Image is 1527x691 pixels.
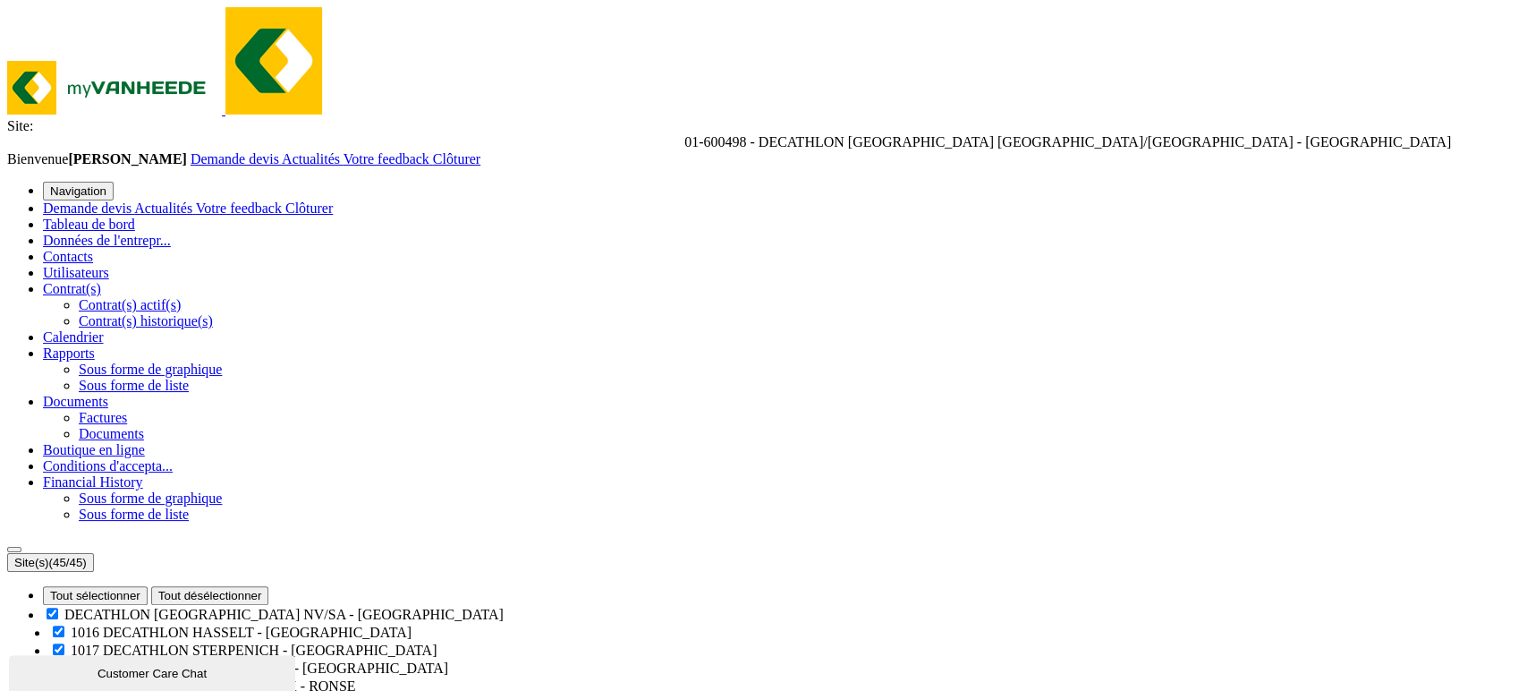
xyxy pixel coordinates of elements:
[196,200,285,216] a: Votre feedback
[43,345,95,361] a: Rapports
[43,329,104,345] a: Calendrier
[71,643,437,658] label: 1017 DECATHLON STERPENICH - [GEOGRAPHIC_DATA]
[43,458,173,473] a: Conditions d'accepta...
[43,200,134,216] a: Demande devis
[43,233,171,248] a: Données de l'entrepr...
[14,556,87,569] span: Site(s)
[7,553,94,572] button: Site(s)(45/45)
[79,362,222,377] a: Sous forme de graphique
[68,151,186,166] strong: [PERSON_NAME]
[43,182,114,200] button: Navigation
[79,313,213,328] a: Contrat(s) historique(s)
[225,7,322,115] img: myVanheede
[43,474,143,490] a: Financial History
[344,151,429,166] span: Votre feedback
[43,200,131,216] span: Demande devis
[196,200,282,216] span: Votre feedback
[191,151,282,166] a: Demande devis
[43,394,108,409] a: Documents
[282,151,344,166] a: Actualités
[43,442,145,457] a: Boutique en ligne
[433,151,480,166] a: Clôturer
[79,378,189,393] a: Sous forme de liste
[79,507,189,522] a: Sous forme de liste
[79,426,144,441] a: Documents
[64,607,504,622] label: DECATHLON [GEOGRAPHIC_DATA] NV/SA - [GEOGRAPHIC_DATA]
[43,249,93,264] a: Contacts
[50,184,106,198] span: Navigation
[684,134,1451,149] span: 01-600498 - DECATHLON BELGIUM NV/SA - EVERE
[344,151,433,166] a: Votre feedback
[282,151,340,166] span: Actualités
[7,61,222,115] img: myVanheede
[79,410,127,425] a: Factures
[49,556,87,569] count: (45/45)
[151,586,269,605] button: Tout désélectionner
[71,625,411,640] label: 1016 DECATHLON HASSELT - [GEOGRAPHIC_DATA]
[43,281,101,296] a: Contrat(s)
[134,200,192,216] span: Actualités
[7,151,191,166] span: Bienvenue
[43,586,148,605] button: Tout sélectionner
[191,151,279,166] span: Demande devis
[43,265,109,280] a: Utilisateurs
[79,297,181,312] a: Contrat(s) actif(s)
[134,200,196,216] a: Actualités
[43,217,135,232] a: Tableau de bord
[7,118,33,133] span: Site:
[285,200,333,216] a: Clôturer
[9,652,299,691] iframe: chat widget
[79,491,222,506] a: Sous forme de graphique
